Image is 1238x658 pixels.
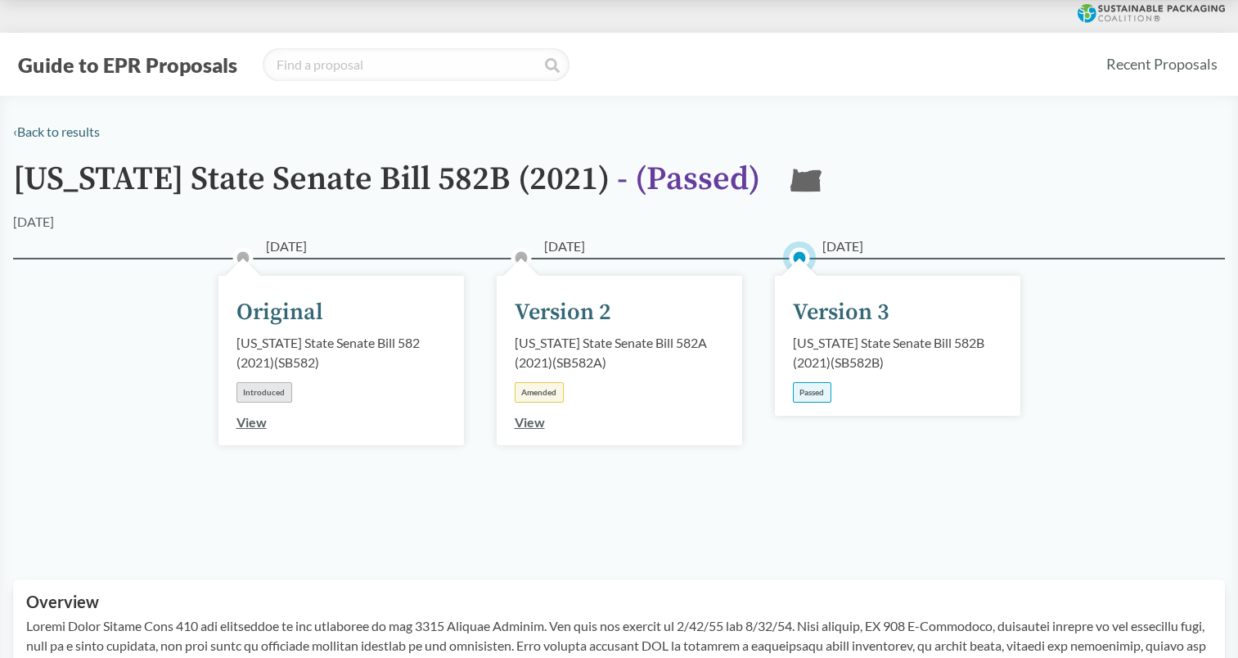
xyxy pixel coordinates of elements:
[544,237,585,256] span: [DATE]
[515,414,545,430] a: View
[13,161,760,212] h1: [US_STATE] State Senate Bill 582B (2021)
[13,212,54,232] div: [DATE]
[13,52,242,78] button: Guide to EPR Proposals
[515,333,724,372] div: [US_STATE] State Senate Bill 582A (2021) ( SB582A )
[793,382,831,403] div: Passed
[26,593,1212,611] h2: Overview
[822,237,863,256] span: [DATE]
[1099,46,1225,83] a: Recent Proposals
[793,295,889,330] div: Version 3
[13,124,100,139] a: ‹Back to results
[263,48,569,81] input: Find a proposal
[236,333,446,372] div: [US_STATE] State Senate Bill 582 (2021) ( SB582 )
[515,382,564,403] div: Amended
[266,237,307,256] span: [DATE]
[236,382,292,403] div: Introduced
[617,159,760,200] span: - ( Passed )
[793,333,1002,372] div: [US_STATE] State Senate Bill 582B (2021) ( SB582B )
[515,295,611,330] div: Version 2
[236,414,267,430] a: View
[236,295,323,330] div: Original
